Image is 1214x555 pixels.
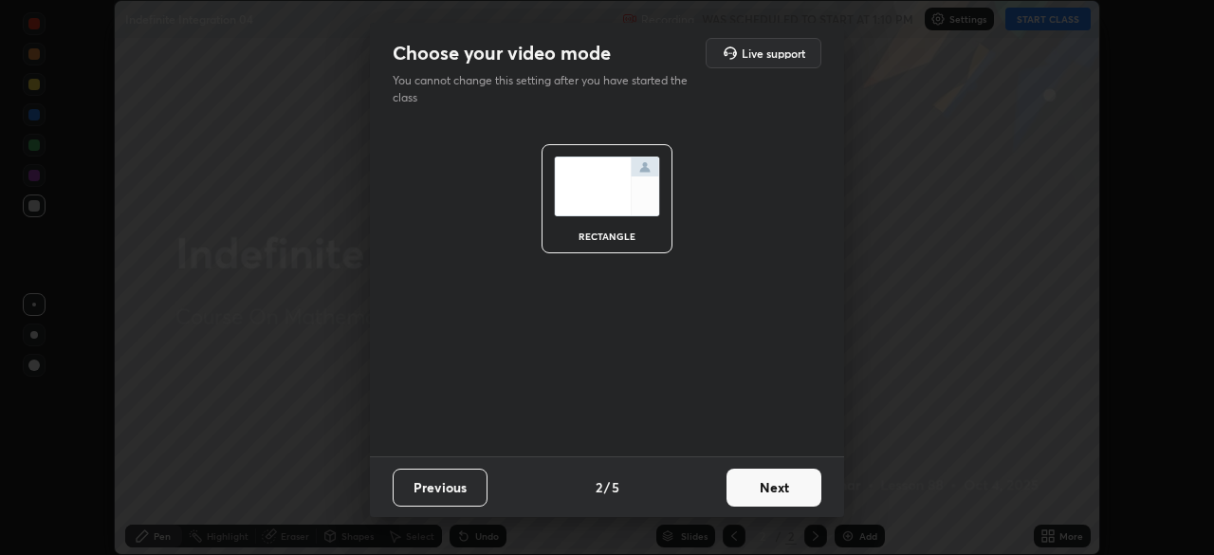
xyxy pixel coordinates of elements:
[554,157,660,216] img: normalScreenIcon.ae25ed63.svg
[742,47,805,59] h5: Live support
[596,477,602,497] h4: 2
[393,72,700,106] p: You cannot change this setting after you have started the class
[604,477,610,497] h4: /
[393,469,487,507] button: Previous
[393,41,611,65] h2: Choose your video mode
[727,469,821,507] button: Next
[612,477,619,497] h4: 5
[569,231,645,241] div: rectangle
